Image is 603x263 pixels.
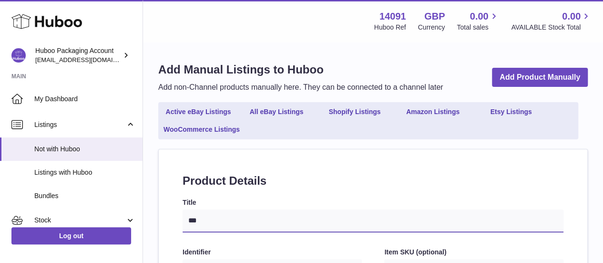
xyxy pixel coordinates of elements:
[183,198,563,207] label: Title
[238,104,315,120] a: All eBay Listings
[424,10,445,23] strong: GBP
[384,248,563,257] label: Item SKU (optional)
[183,173,563,189] h2: Product Details
[183,248,362,257] label: Identifier
[11,48,26,63] img: internalAdmin-14091@internal.huboo.com
[317,104,393,120] a: Shopify Listings
[34,145,135,154] span: Not with Huboo
[562,10,581,23] span: 0.00
[418,23,445,32] div: Currency
[35,46,121,64] div: Huboo Packaging Account
[158,62,443,77] h1: Add Manual Listings to Huboo
[492,68,588,87] a: Add Product Manually
[34,216,125,225] span: Stock
[34,191,135,200] span: Bundles
[470,10,489,23] span: 0.00
[379,10,406,23] strong: 14091
[457,10,499,32] a: 0.00 Total sales
[160,122,243,137] a: WooCommerce Listings
[158,82,443,93] p: Add non-Channel products manually here. They can be connected to a channel later
[34,168,135,177] span: Listings with Huboo
[374,23,406,32] div: Huboo Ref
[473,104,549,120] a: Etsy Listings
[511,10,592,32] a: 0.00 AVAILABLE Stock Total
[11,227,131,244] a: Log out
[511,23,592,32] span: AVAILABLE Stock Total
[160,104,236,120] a: Active eBay Listings
[34,95,135,104] span: My Dashboard
[34,120,125,129] span: Listings
[457,23,499,32] span: Total sales
[35,56,140,63] span: [EMAIL_ADDRESS][DOMAIN_NAME]
[395,104,471,120] a: Amazon Listings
